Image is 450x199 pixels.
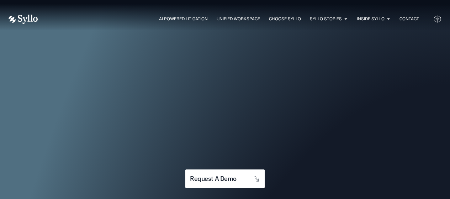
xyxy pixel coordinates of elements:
nav: Menu [52,16,419,22]
a: AI Powered Litigation [159,16,208,22]
a: request a demo [185,169,264,188]
a: Unified Workspace [217,16,260,22]
a: Syllo Stories [310,16,342,22]
img: Vector [9,15,38,24]
div: Menu Toggle [52,16,419,22]
a: Contact [399,16,419,22]
span: request a demo [190,176,236,182]
a: Inside Syllo [357,16,385,22]
a: Choose Syllo [269,16,301,22]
